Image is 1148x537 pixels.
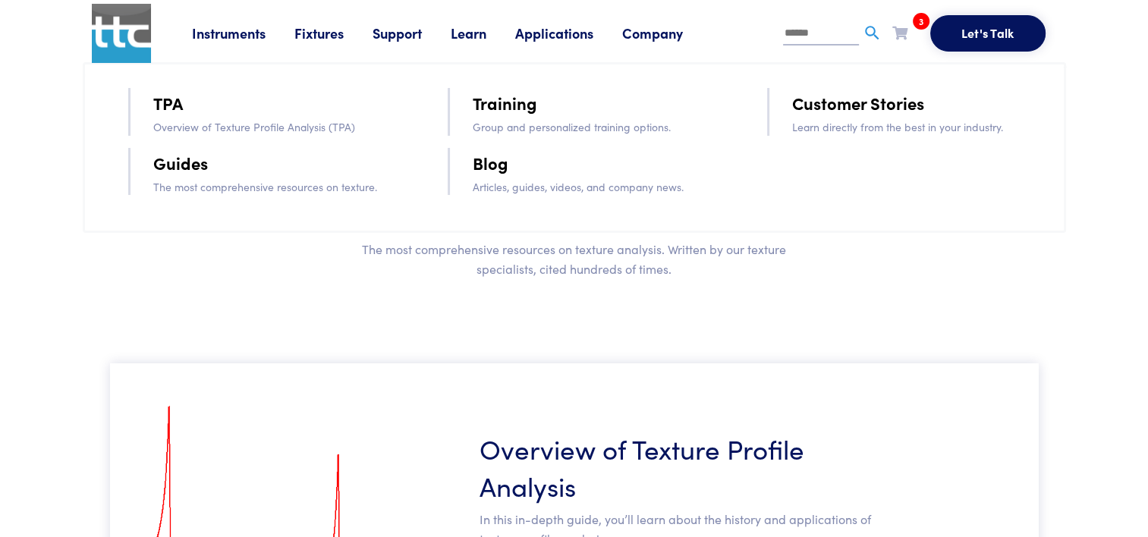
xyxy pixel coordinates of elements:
[153,118,405,135] p: Overview of Texture Profile Analysis (TPA)
[480,429,878,504] a: Overview of Texture Profile Analysis
[373,24,451,42] a: Support
[622,24,712,42] a: Company
[473,149,508,176] a: Blog
[153,178,405,195] p: The most comprehensive resources on texture.
[192,24,294,42] a: Instruments
[153,149,208,176] a: Guides
[792,89,924,116] a: Customer Stories
[515,24,622,42] a: Applications
[473,118,725,135] p: Group and personalized training options.
[294,24,373,42] a: Fixtures
[792,118,1044,135] p: Learn directly from the best in your industry.
[892,23,907,42] a: 3
[473,178,725,195] p: Articles, guides, videos, and company news.
[351,240,797,278] p: The most comprehensive resources on texture analysis. Written by our texture specialists, cited h...
[913,13,929,30] span: 3
[92,4,151,63] img: ttc_logo_1x1_v1.0.png
[473,89,537,116] a: Training
[451,24,515,42] a: Learn
[930,15,1046,52] button: Let's Talk
[153,89,183,116] a: TPA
